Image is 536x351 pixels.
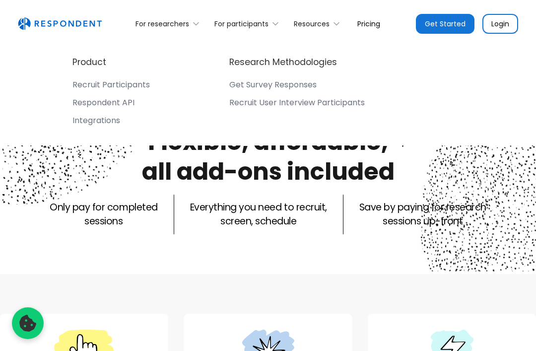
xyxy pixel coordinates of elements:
[130,12,209,35] div: For researchers
[482,14,518,34] a: Login
[190,201,327,228] p: Everything you need to recruit, screen, schedule
[359,201,486,228] p: Save by paying for research sessions up-front
[72,116,120,126] div: Integrations
[416,14,474,34] a: Get Started
[72,98,150,112] a: Respondent API
[214,19,268,29] div: For participants
[142,125,395,188] h1: Flexible, affordable, all add-ons included
[349,12,388,35] a: Pricing
[229,98,365,108] div: Recruit User Interview Participants
[72,98,134,108] div: Respondent API
[229,80,317,90] div: Get Survey Responses
[72,80,150,94] a: Recruit Participants
[18,17,102,30] img: Untitled UI logotext
[72,80,150,90] div: Recruit Participants
[72,116,150,130] a: Integrations
[229,98,365,112] a: Recruit User Interview Participants
[72,56,106,68] h4: Product
[209,12,288,35] div: For participants
[50,201,157,228] p: Only pay for completed sessions
[18,17,102,30] a: home
[294,19,330,29] div: Resources
[229,56,337,68] h4: Research Methodologies
[229,80,365,94] a: Get Survey Responses
[288,12,349,35] div: Resources
[135,19,189,29] div: For researchers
